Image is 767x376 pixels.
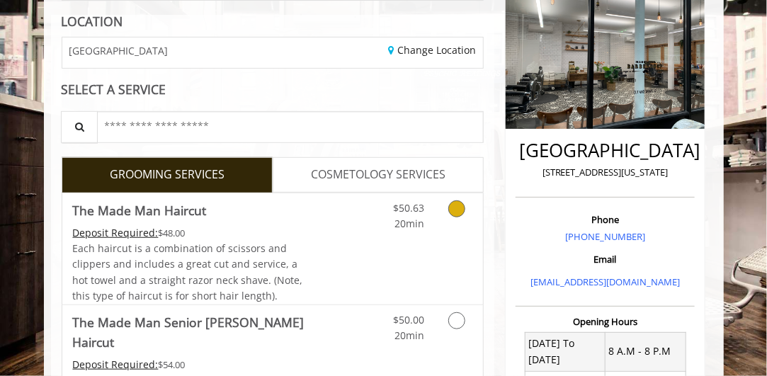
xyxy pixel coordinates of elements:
[525,332,605,371] td: [DATE] To [DATE]
[73,358,159,371] span: This service needs some Advance to be paid before we block your appointment
[73,226,159,239] span: This service needs some Advance to be paid before we block your appointment
[519,215,691,224] h3: Phone
[62,13,123,30] b: LOCATION
[110,166,225,184] span: GROOMING SERVICES
[606,332,686,371] td: 8 A.M - 8 P.M
[393,313,424,326] span: $50.00
[61,111,98,143] button: Service Search
[519,254,691,264] h3: Email
[516,317,695,326] h3: Opening Hours
[62,83,484,96] div: SELECT A SERVICE
[73,225,308,241] div: $48.00
[388,43,476,57] a: Change Location
[311,166,445,184] span: COSMETOLOGY SERVICES
[393,201,424,215] span: $50.63
[73,357,308,372] div: $54.00
[530,275,680,288] a: [EMAIL_ADDRESS][DOMAIN_NAME]
[565,230,645,243] a: [PHONE_NUMBER]
[394,329,424,342] span: 20min
[394,217,424,230] span: 20min
[519,140,691,161] h2: [GEOGRAPHIC_DATA]
[73,241,303,302] span: Each haircut is a combination of scissors and clippers and includes a great cut and service, a ho...
[73,200,207,220] b: The Made Man Haircut
[69,45,169,56] span: [GEOGRAPHIC_DATA]
[73,312,308,352] b: The Made Man Senior [PERSON_NAME] Haircut
[519,165,691,180] p: [STREET_ADDRESS][US_STATE]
